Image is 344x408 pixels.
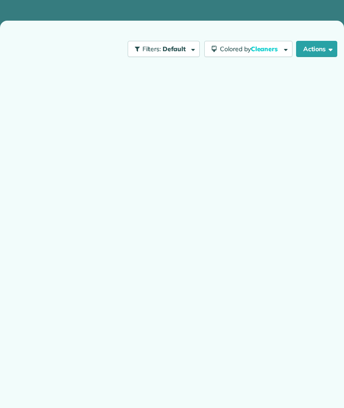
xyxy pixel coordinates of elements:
span: Cleaners [251,45,279,53]
a: Filters: Default [123,41,200,57]
button: Filters: Default [128,41,200,57]
button: Colored byCleaners [204,41,292,57]
span: Filters: [142,45,161,53]
span: Colored by [220,45,281,53]
span: Default [163,45,186,53]
button: Actions [296,41,337,57]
